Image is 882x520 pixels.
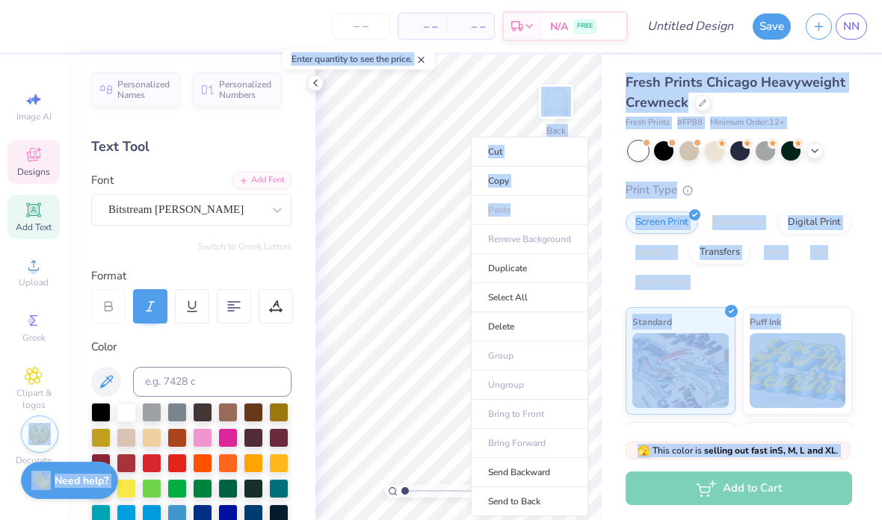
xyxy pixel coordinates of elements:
img: Standard [632,333,729,408]
input: e.g. 7428 c [133,367,292,397]
span: Greek [22,332,46,344]
span: Personalized Names [117,79,170,100]
img: Puff Ink [750,333,846,408]
div: Format [91,267,293,285]
div: Add Font [232,172,292,189]
span: Fresh Prints Chicago Heavyweight Crewneck [626,73,845,111]
div: Applique [626,241,685,264]
div: Text Tool [91,137,292,157]
li: Cut [471,137,588,167]
button: Save [753,13,791,40]
span: Minimum Order: 12 + [710,117,785,129]
strong: selling out fast in S, M, L and XL [704,445,836,456]
div: Print Type [626,182,852,199]
span: – – [455,19,485,34]
div: Digital Print [778,211,851,234]
span: Decorate [16,454,52,466]
div: Rhinestones [626,271,698,294]
span: This color is . [638,444,839,457]
span: NN [843,18,860,35]
input: – – [332,13,390,40]
li: Send Backward [471,458,588,487]
li: Copy [471,167,588,196]
span: N/A [550,19,568,34]
span: – – [407,19,437,34]
label: Font [91,172,114,189]
span: FREE [577,21,593,31]
span: Clipart & logos [7,387,60,411]
span: Standard [632,314,672,329]
span: Upload [19,276,49,288]
button: Switch to Greek Letters [198,241,292,253]
div: Transfers [690,241,750,264]
li: Send to Back [471,487,588,516]
span: # FP88 [677,117,703,129]
span: Puff Ink [750,314,781,329]
div: Screen Print [626,211,698,234]
div: Embroidery [703,211,774,234]
span: Designs [17,166,50,178]
div: Enter quantity to see the price. [283,49,435,69]
span: Add Text [16,221,52,233]
div: Back [546,124,566,137]
li: Delete [471,312,588,341]
span: Fresh Prints [626,117,670,129]
li: Select All [471,283,588,312]
span: 🫣 [638,444,650,458]
li: Duplicate [471,254,588,283]
div: Color [91,338,292,356]
div: Vinyl [754,241,796,264]
input: Untitled Design [635,11,745,41]
strong: Need help? [55,474,108,488]
span: Personalized Numbers [219,79,272,100]
div: Foil [801,241,836,264]
a: NN [836,13,867,40]
span: Image AI [16,111,52,123]
img: Back [541,87,571,117]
